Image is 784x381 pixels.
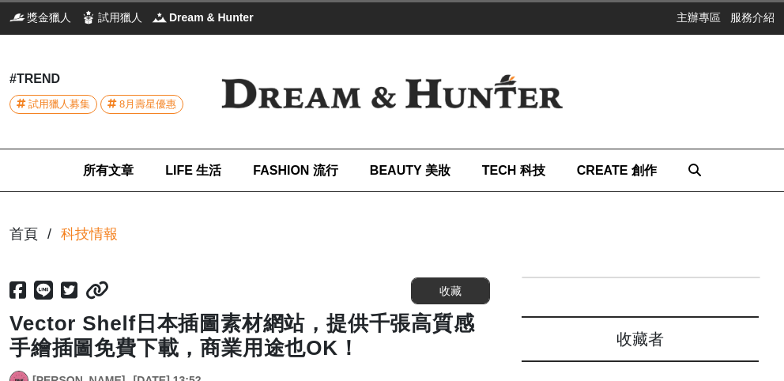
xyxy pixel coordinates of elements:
a: 試用獵人募集 [9,95,97,114]
img: 試用獵人 [81,9,96,25]
span: 試用獵人 [98,9,142,25]
a: 8月壽星優惠 [100,95,183,114]
span: LIFE 生活 [165,164,221,177]
a: Dream & HunterDream & Hunter [152,9,254,25]
a: LIFE 生活 [165,149,221,191]
span: FASHION 流行 [253,164,338,177]
a: 所有文章 [83,149,134,191]
span: BEAUTY 美妝 [370,164,450,177]
button: 收藏 [411,277,490,304]
a: BEAUTY 美妝 [370,149,450,191]
a: FASHION 流行 [253,149,338,191]
span: 獎金獵人 [27,9,71,25]
img: Dream & Hunter [201,54,583,129]
img: 獎金獵人 [9,9,25,25]
div: #TREND [9,70,201,89]
span: 試用獵人募集 [28,96,90,113]
a: 主辦專區 [677,9,721,25]
a: 服務介紹 [730,9,775,25]
a: CREATE 創作 [577,149,657,191]
img: Dream & Hunter [152,9,168,25]
div: 首頁 [9,224,38,245]
a: 試用獵人試用獵人 [81,9,142,25]
span: 所有文章 [83,164,134,177]
span: TECH 科技 [482,164,545,177]
a: 科技情報 [61,224,118,245]
h1: Vector Shelf日本插圖素材網站，提供千張高質感手繪插圖免費下載，商業用途也OK！ [9,311,490,360]
div: / [47,224,51,245]
span: Dream & Hunter [169,9,254,25]
span: 8月壽星優惠 [119,96,176,113]
a: TECH 科技 [482,149,545,191]
span: 收藏者 [616,330,664,348]
span: CREATE 創作 [577,164,657,177]
a: 獎金獵人獎金獵人 [9,9,71,25]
